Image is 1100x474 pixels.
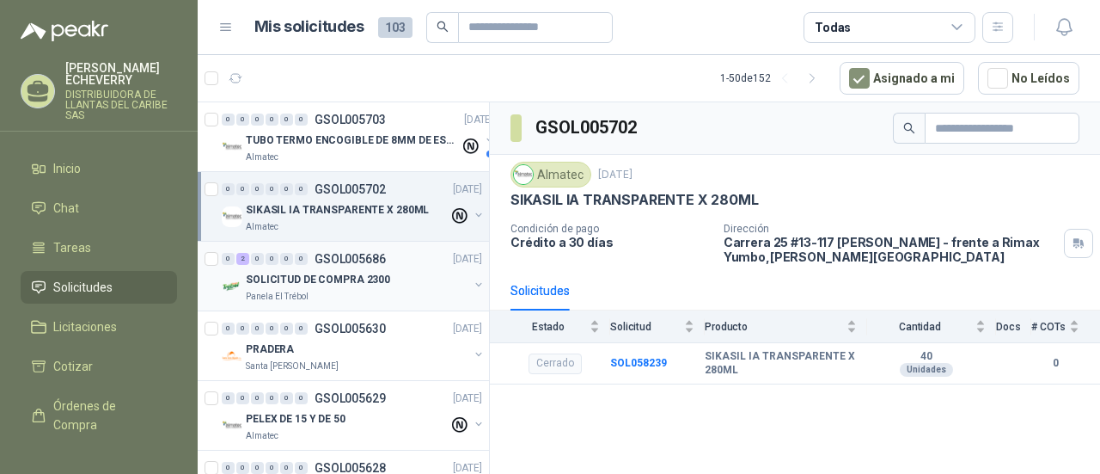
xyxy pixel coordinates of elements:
th: Docs [996,311,1031,342]
img: Company Logo [222,206,242,227]
p: SIKASIL IA TRANSPARENTE X 280ML [246,202,429,219]
div: Almatec [510,162,591,188]
a: 0 0 0 0 0 0 GSOL005703[DATE] Company LogoTUBO TERMO ENCOGIBLE DE 8MM DE ESPESOR X 5CMSAlmatec [222,109,497,164]
img: Company Logo [222,137,242,157]
div: 0 [236,392,249,404]
p: [DATE] [453,391,482,407]
th: Cantidad [867,311,996,342]
a: Licitaciones [21,311,177,343]
div: 0 [222,253,235,265]
div: 0 [266,462,278,474]
div: 2 [236,253,249,265]
th: # COTs [1031,311,1100,342]
div: Todas [815,18,851,37]
img: Company Logo [514,165,533,184]
p: [DATE] [453,182,482,198]
span: search [437,21,449,33]
p: SIKASIL IA TRANSPARENTE X 280ML [510,191,758,209]
div: 0 [266,323,278,335]
a: Órdenes de Compra [21,390,177,441]
p: GSOL005628 [315,462,386,474]
a: Inicio [21,152,177,185]
p: Dirección [724,223,1057,235]
div: 0 [266,114,278,126]
a: Cotizar [21,350,177,383]
div: 0 [280,323,293,335]
img: Logo peakr [21,21,108,41]
div: 0 [280,114,293,126]
div: Solicitudes [510,281,570,300]
span: Solicitudes [53,278,113,297]
div: 0 [295,114,308,126]
span: Órdenes de Compra [53,397,161,434]
h1: Mis solicitudes [254,15,364,40]
div: 0 [222,462,235,474]
span: Chat [53,199,79,218]
a: SOL058239 [610,357,667,369]
div: 0 [266,253,278,265]
span: Solicitud [610,321,681,333]
span: search [903,122,915,134]
b: SIKASIL IA TRANSPARENTE X 280ML [705,350,857,377]
p: TUBO TERMO ENCOGIBLE DE 8MM DE ESPESOR X 5CMS [246,132,460,149]
div: 0 [295,253,308,265]
h3: GSOL005702 [535,114,639,141]
button: No Leídos [978,62,1079,95]
div: 0 [236,183,249,195]
a: Chat [21,192,177,225]
span: Inicio [53,159,81,178]
a: 0 0 0 0 0 0 GSOL005630[DATE] Company LogoPRADERASanta [PERSON_NAME] [222,318,486,373]
div: 0 [251,462,264,474]
span: Producto [705,321,843,333]
p: Panela El Trébol [246,290,309,304]
p: Almatec [246,151,278,164]
div: 0 [280,183,293,195]
p: [DATE] [598,167,632,183]
p: Condición de pago [510,223,710,235]
div: 0 [251,114,264,126]
p: Carrera 25 #13-117 [PERSON_NAME] - frente a Rimax Yumbo , [PERSON_NAME][GEOGRAPHIC_DATA] [724,235,1057,264]
div: Unidades [900,363,953,377]
div: 0 [222,323,235,335]
div: 0 [251,183,264,195]
a: 0 2 0 0 0 0 GSOL005686[DATE] Company LogoSOLICITUD DE COMPRA 2300Panela El Trébol [222,249,486,304]
span: Cantidad [867,321,972,333]
p: Almatec [246,220,278,234]
th: Estado [490,311,610,342]
p: [PERSON_NAME] ECHEVERRY [65,62,177,86]
a: 0 0 0 0 0 0 GSOL005629[DATE] Company LogoPELEX DE 15 Y DE 50Almatec [222,388,486,443]
span: Tareas [53,238,91,257]
div: 0 [280,462,293,474]
p: GSOL005702 [315,183,386,195]
p: PRADERA [246,342,294,358]
div: 0 [251,323,264,335]
div: 0 [295,392,308,404]
div: 0 [266,392,278,404]
a: Tareas [21,231,177,264]
div: 0 [236,462,249,474]
p: GSOL005686 [315,253,386,265]
span: Cotizar [53,357,93,376]
p: Santa [PERSON_NAME] [246,360,339,373]
span: 103 [378,17,412,38]
p: PELEX DE 15 Y DE 50 [246,411,345,428]
th: Producto [705,311,867,342]
p: Crédito a 30 días [510,235,710,249]
div: 0 [222,392,235,404]
div: Cerrado [529,354,582,374]
p: DISTRIBUIDORA DE LLANTAS DEL CARIBE SAS [65,89,177,120]
div: 0 [295,462,308,474]
div: 0 [236,114,249,126]
p: [DATE] [464,112,493,128]
p: SOLICITUD DE COMPRA 2300 [246,272,390,288]
p: GSOL005629 [315,392,386,404]
div: 1 - 50 de 152 [720,65,826,92]
p: GSOL005703 [315,114,386,126]
span: # COTs [1031,321,1066,333]
div: 0 [280,253,293,265]
p: GSOL005630 [315,323,386,335]
div: 0 [295,183,308,195]
div: 0 [266,183,278,195]
div: 0 [280,392,293,404]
